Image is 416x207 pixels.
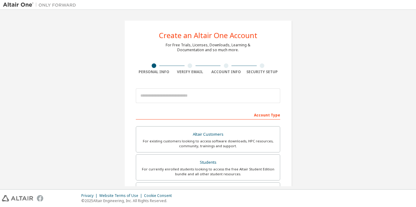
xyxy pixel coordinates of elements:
[3,2,79,8] img: Altair One
[208,70,244,74] div: Account Info
[37,195,43,202] img: facebook.svg
[140,158,276,167] div: Students
[99,193,144,198] div: Website Terms of Use
[136,110,280,120] div: Account Type
[166,43,250,52] div: For Free Trials, Licenses, Downloads, Learning & Documentation and so much more.
[81,193,99,198] div: Privacy
[140,139,276,148] div: For existing customers looking to access software downloads, HPC resources, community, trainings ...
[140,167,276,177] div: For currently enrolled students looking to access the free Altair Student Edition bundle and all ...
[244,70,280,74] div: Security Setup
[172,70,208,74] div: Verify Email
[140,130,276,139] div: Altair Customers
[144,193,175,198] div: Cookie Consent
[159,32,257,39] div: Create an Altair One Account
[140,186,276,195] div: Faculty
[136,70,172,74] div: Personal Info
[81,198,175,203] p: © 2025 Altair Engineering, Inc. All Rights Reserved.
[2,195,33,202] img: altair_logo.svg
